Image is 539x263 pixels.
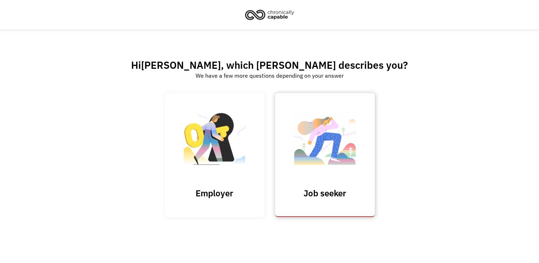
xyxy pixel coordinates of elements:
h3: Job seeker [289,188,361,198]
span: [PERSON_NAME] [141,58,221,72]
img: Chronically Capable logo [243,7,296,22]
div: We have a few more questions depending on your answer [196,71,344,80]
input: Submit [165,93,264,217]
a: Job seeker [275,93,375,217]
h2: Hi , which [PERSON_NAME] describes you? [131,59,408,71]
